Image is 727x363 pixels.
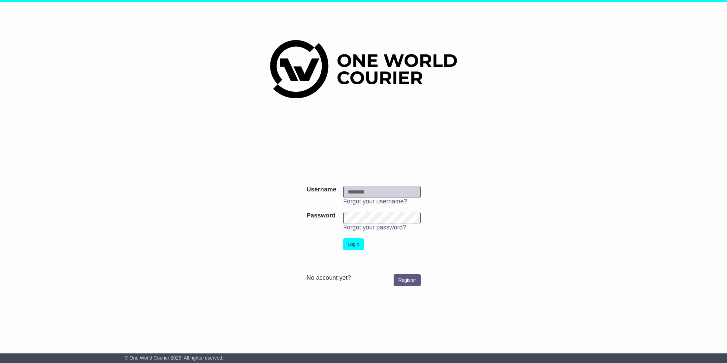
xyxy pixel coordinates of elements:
a: Forgot your password? [343,224,406,231]
span: © One World Courier 2025. All rights reserved. [125,355,224,361]
a: Forgot your username? [343,198,407,205]
a: Register [394,274,420,286]
label: Password [306,212,335,220]
img: One World [270,40,457,98]
button: Login [343,238,364,250]
div: No account yet? [306,274,420,282]
label: Username [306,186,336,193]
